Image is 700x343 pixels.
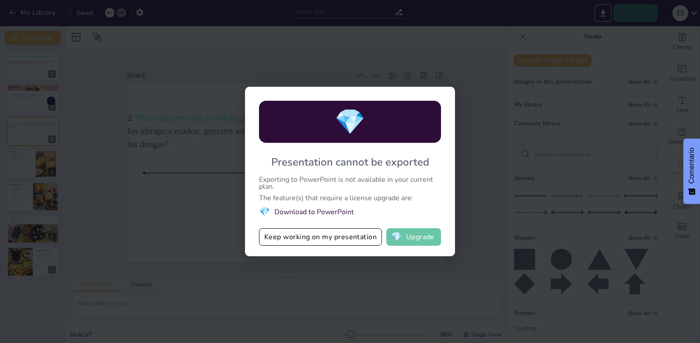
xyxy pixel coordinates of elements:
div: The feature(s) that require a license upgrade are: [259,194,441,202]
div: Exporting to PowerPoint is not available in your current plan. [259,176,441,190]
span: diamond [259,206,270,218]
span: diamond [335,105,365,139]
span: diamond [391,233,402,241]
div: Presentation cannot be exported [271,155,429,169]
font: Comentario [688,148,695,184]
button: diamondUpgrade [386,228,441,246]
button: Comentarios - Mostrar encuesta [683,139,700,204]
button: Keep working on my presentation [259,228,382,246]
li: Download to PowerPoint [259,206,441,218]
